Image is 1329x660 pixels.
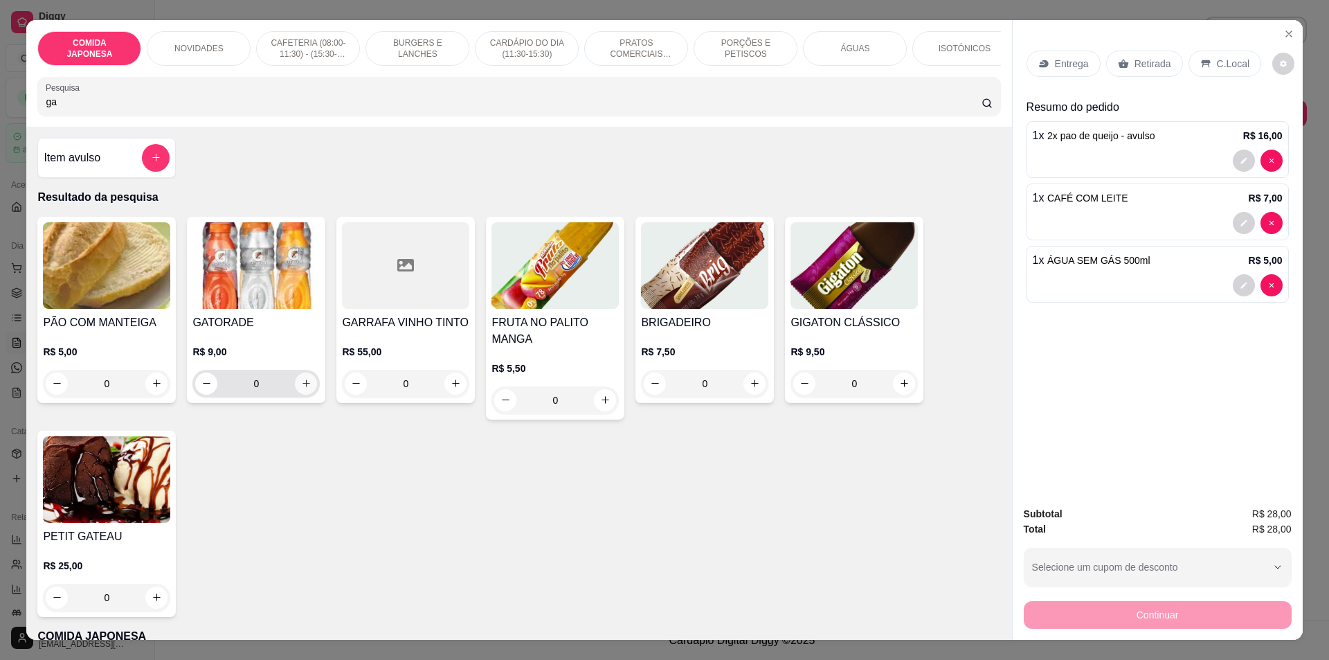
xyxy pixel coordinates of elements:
[142,144,170,172] button: add-separate-item
[43,222,170,309] img: product-image
[705,37,786,60] p: PORÇÕES E PETISCOS
[840,43,869,54] p: ÁGUAS
[345,373,367,395] button: decrease-product-quantity
[1024,524,1046,535] strong: Total
[37,628,1000,645] p: COMIDA JAPONESA
[641,222,768,309] img: product-image
[145,587,168,609] button: increase-product-quantity
[43,528,170,545] h4: PETIT GATEAU
[1260,274,1283,296] button: decrease-product-quantity
[1252,521,1292,537] span: R$ 28,00
[268,37,348,60] p: CAFETERIA (08:00-11:30) - (15:30-18:00)
[192,314,320,331] h4: GATORADE
[790,345,918,359] p: R$ 9,50
[342,345,469,359] p: R$ 55,00
[1233,150,1255,172] button: decrease-product-quantity
[790,222,918,309] img: product-image
[1027,99,1289,116] p: Resumo do pedido
[44,150,100,166] h4: Item avulso
[1033,127,1155,144] p: 1 x
[174,43,224,54] p: NOVIDADES
[37,189,1000,206] p: Resultado da pesquisa
[1024,508,1063,519] strong: Subtotal
[1249,253,1283,267] p: R$ 5,00
[192,345,320,359] p: R$ 9,00
[1134,57,1171,71] p: Retirada
[1055,57,1089,71] p: Entrega
[939,43,991,54] p: ISOTÔNICOS
[1047,255,1150,266] span: ÁGUA SEM GÁS 500ml
[893,373,915,395] button: increase-product-quantity
[596,37,676,60] p: PRATOS COMERCIAIS (11:30-15:30)
[491,362,619,375] p: R$ 5,50
[1233,274,1255,296] button: decrease-product-quantity
[1278,23,1300,45] button: Close
[1260,150,1283,172] button: decrease-product-quantity
[195,373,217,395] button: decrease-product-quantity
[1033,190,1128,206] p: 1 x
[641,314,768,331] h4: BRIGADEIRO
[494,389,516,411] button: decrease-product-quantity
[594,389,616,411] button: increase-product-quantity
[1249,191,1283,205] p: R$ 7,00
[491,314,619,348] h4: FRUTA NO PALITO MANGA
[790,314,918,331] h4: GIGATON CLÁSSICO
[1217,57,1249,71] p: C.Local
[43,559,170,573] p: R$ 25,00
[377,37,458,60] p: BURGERS E LANCHES
[793,373,815,395] button: decrease-product-quantity
[1047,193,1128,204] span: CAFÉ COM LEITE
[46,82,84,93] label: Pesquisa
[1260,212,1283,234] button: decrease-product-quantity
[487,37,567,60] p: CARDÁPIO DO DIA (11:30-15:30)
[1024,548,1292,587] button: Selecione um cupom de desconto
[1252,506,1292,521] span: R$ 28,00
[43,345,170,359] p: R$ 5,00
[641,345,768,359] p: R$ 7,50
[1047,130,1155,141] span: 2x pao de queijo - avulso
[743,373,766,395] button: increase-product-quantity
[145,373,168,395] button: increase-product-quantity
[43,436,170,523] img: product-image
[46,373,68,395] button: decrease-product-quantity
[444,373,467,395] button: increase-product-quantity
[644,373,666,395] button: decrease-product-quantity
[46,587,68,609] button: decrease-product-quantity
[491,222,619,309] img: product-image
[1272,53,1294,75] button: decrease-product-quantity
[192,222,320,309] img: product-image
[1233,212,1255,234] button: decrease-product-quantity
[295,373,317,395] button: increase-product-quantity
[43,314,170,331] h4: PÃO COM MANTEIGA
[1243,129,1283,143] p: R$ 16,00
[1033,252,1150,269] p: 1 x
[49,37,129,60] p: COMIDA JAPONESA
[342,314,469,331] h4: GARRAFA VINHO TINTO
[46,95,981,109] input: Pesquisa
